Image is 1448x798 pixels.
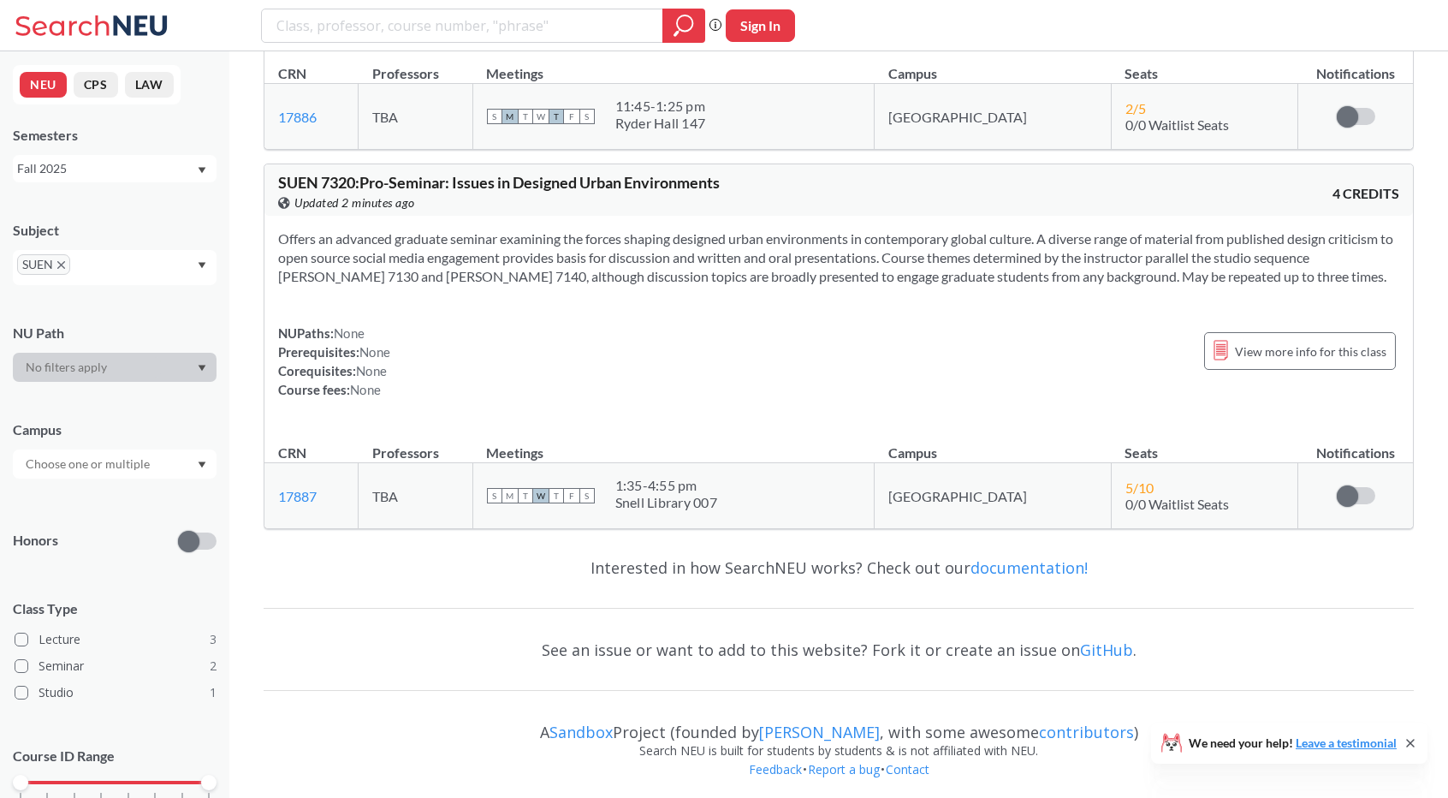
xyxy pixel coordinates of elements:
[1125,100,1146,116] span: 2 / 5
[564,488,579,503] span: F
[359,426,472,463] th: Professors
[13,324,217,342] div: NU Path
[20,72,67,98] button: NEU
[1039,722,1134,742] a: contributors
[970,557,1088,578] a: documentation!
[1298,47,1413,84] th: Notifications
[278,324,390,399] div: NUPaths: Prerequisites: Corequisites: Course fees:
[264,707,1414,741] div: A Project (founded by , with some awesome )
[533,488,549,503] span: W
[278,64,306,83] div: CRN
[359,463,472,529] td: TBA
[549,488,564,503] span: T
[1125,116,1229,133] span: 0/0 Waitlist Seats
[875,463,1112,529] td: [GEOGRAPHIC_DATA]
[278,173,720,192] span: SUEN 7320 : Pro-Seminar: Issues in Designed Urban Environments
[125,72,174,98] button: LAW
[1332,184,1399,203] span: 4 CREDITS
[549,109,564,124] span: T
[13,155,217,182] div: Fall 2025Dropdown arrow
[875,426,1112,463] th: Campus
[13,420,217,439] div: Campus
[17,254,70,275] span: SUENX to remove pill
[198,365,206,372] svg: Dropdown arrow
[615,98,706,115] div: 11:45 - 1:25 pm
[264,625,1414,675] div: See an issue or want to add to this website? Fork it or create an issue on .
[579,488,595,503] span: S
[13,450,217,479] div: Dropdown arrow
[334,325,365,341] span: None
[13,221,217,240] div: Subject
[210,683,217,702] span: 1
[1125,496,1229,512] span: 0/0 Waitlist Seats
[57,261,65,269] svg: X to remove pill
[359,47,472,84] th: Professors
[674,14,694,38] svg: magnifying glass
[1189,737,1397,749] span: We need your help!
[615,494,717,511] div: Snell Library 007
[278,444,306,462] div: CRN
[278,488,317,504] a: 17887
[579,109,595,124] span: S
[472,47,875,84] th: Meetings
[359,344,390,360] span: None
[294,194,415,212] span: Updated 2 minutes ago
[198,462,206,468] svg: Dropdown arrow
[13,126,217,145] div: Semesters
[13,531,58,551] p: Honors
[198,167,206,174] svg: Dropdown arrow
[533,109,549,124] span: W
[198,262,206,269] svg: Dropdown arrow
[487,488,502,503] span: S
[74,72,118,98] button: CPS
[807,761,881,777] a: Report a bug
[615,115,706,132] div: Ryder Hall 147
[264,741,1414,760] div: Search NEU is built for students by students & is not affiliated with NEU.
[210,630,217,649] span: 3
[17,159,196,178] div: Fall 2025
[472,426,875,463] th: Meetings
[15,682,217,704] label: Studio
[564,109,579,124] span: F
[278,229,1399,286] section: Offers an advanced graduate seminar examining the forces shaping designed urban environments in c...
[1125,479,1154,496] span: 5 / 10
[502,488,518,503] span: M
[615,477,717,494] div: 1:35 - 4:55 pm
[13,599,217,618] span: Class Type
[726,9,795,42] button: Sign In
[1111,426,1297,463] th: Seats
[275,11,650,40] input: Class, professor, course number, "phrase"
[502,109,518,124] span: M
[875,84,1112,150] td: [GEOGRAPHIC_DATA]
[15,655,217,677] label: Seminar
[13,353,217,382] div: Dropdown arrow
[662,9,705,43] div: magnifying glass
[350,382,381,397] span: None
[748,761,803,777] a: Feedback
[1298,426,1413,463] th: Notifications
[359,84,472,150] td: TBA
[210,657,217,676] span: 2
[875,47,1112,84] th: Campus
[1111,47,1297,84] th: Seats
[518,488,533,503] span: T
[13,747,217,766] p: Course ID Range
[1235,341,1386,362] span: View more info for this class
[1296,735,1397,750] a: Leave a testimonial
[278,109,317,125] a: 17886
[885,761,930,777] a: Contact
[17,454,161,474] input: Choose one or multiple
[356,363,387,378] span: None
[264,543,1414,593] div: Interested in how SearchNEU works? Check out our
[1080,640,1133,660] a: GitHub
[487,109,502,124] span: S
[15,628,217,651] label: Lecture
[518,109,533,124] span: T
[549,722,613,742] a: Sandbox
[759,722,880,742] a: [PERSON_NAME]
[13,250,217,285] div: SUENX to remove pillDropdown arrow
